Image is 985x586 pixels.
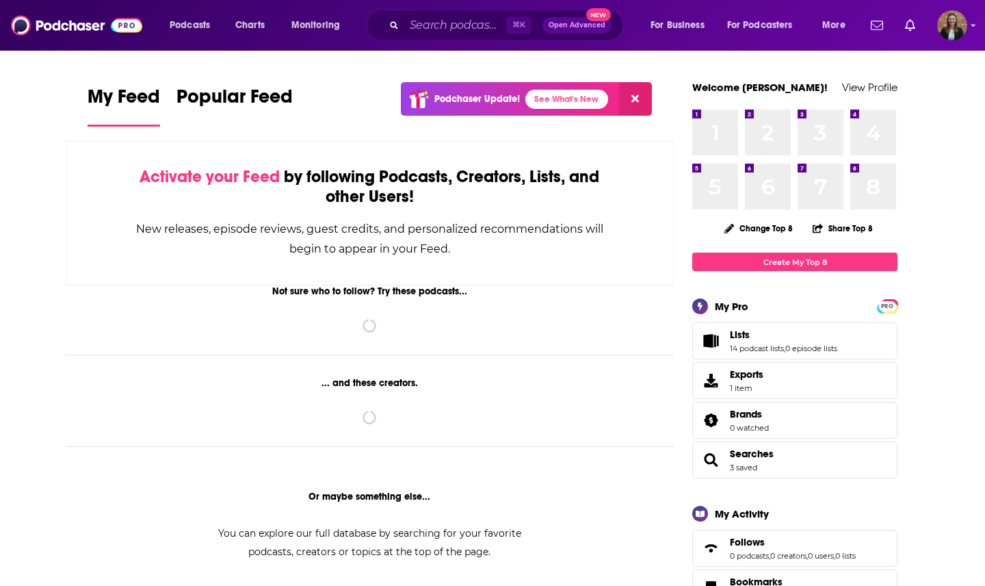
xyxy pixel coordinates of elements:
a: Lists [697,331,724,351]
button: open menu [813,14,863,36]
span: Brands [730,408,762,420]
a: Searches [697,450,724,470]
img: User Profile [937,10,967,40]
span: For Business [651,16,705,35]
span: Podcasts [170,16,210,35]
div: You can explore our full database by searching for your favorite podcasts, creators or topics at ... [201,524,538,561]
div: Not sure who to follow? Try these podcasts... [66,285,674,297]
span: , [834,551,835,561]
p: Podchaser Update! [434,93,520,105]
div: Or maybe something else... [66,491,674,502]
button: Open AdvancedNew [542,17,612,34]
button: open menu [718,14,813,36]
span: My Feed [88,85,160,116]
div: Search podcasts, credits, & more... [380,10,636,41]
span: Open Advanced [549,22,605,29]
span: , [784,344,785,353]
span: Brands [692,402,897,439]
button: Show profile menu [937,10,967,40]
span: Charts [235,16,265,35]
span: More [822,16,845,35]
a: 0 episode lists [785,344,837,353]
a: Show notifications dropdown [899,14,921,37]
button: open menu [641,14,722,36]
a: Popular Feed [176,85,293,127]
span: , [769,551,770,561]
button: open menu [282,14,358,36]
a: 0 lists [835,551,856,561]
span: Exports [697,371,724,390]
a: Brands [697,411,724,430]
span: Follows [692,530,897,567]
a: 14 podcast lists [730,344,784,353]
a: 0 users [808,551,834,561]
span: PRO [879,301,895,311]
a: Follows [730,536,856,548]
div: New releases, episode reviews, guest credits, and personalized recommendations will begin to appe... [135,219,605,259]
button: Share Top 8 [812,215,874,242]
a: 0 watched [730,423,769,433]
a: View Profile [842,81,897,94]
span: Searches [692,442,897,479]
a: Searches [730,448,774,460]
a: PRO [879,301,895,311]
a: Follows [697,539,724,558]
a: Brands [730,408,769,420]
span: Popular Feed [176,85,293,116]
a: Exports [692,362,897,399]
span: , [806,551,808,561]
a: 0 podcasts [730,551,769,561]
a: Lists [730,329,837,341]
span: Logged in as k_burns [937,10,967,40]
span: Activate your Feed [140,166,280,187]
span: Follows [730,536,765,548]
span: Lists [692,322,897,359]
button: open menu [160,14,228,36]
span: New [586,8,611,21]
a: Create My Top 8 [692,253,897,271]
div: My Activity [715,507,769,520]
span: ⌘ K [506,16,531,34]
div: My Pro [715,300,748,313]
div: ... and these creators. [66,377,674,389]
input: Search podcasts, credits, & more... [404,14,506,36]
a: 0 creators [770,551,806,561]
img: Podchaser - Follow, Share and Rate Podcasts [11,12,142,38]
span: Lists [730,329,750,341]
span: Exports [730,368,763,381]
span: Monitoring [291,16,340,35]
a: Charts [226,14,273,36]
a: My Feed [88,85,160,127]
span: 1 item [730,383,763,393]
a: Show notifications dropdown [865,14,889,37]
div: by following Podcasts, Creators, Lists, and other Users! [135,167,605,207]
button: Change Top 8 [716,220,801,237]
a: Welcome [PERSON_NAME]! [692,81,828,94]
a: See What's New [525,90,608,109]
a: 3 saved [730,463,757,472]
span: For Podcasters [727,16,793,35]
